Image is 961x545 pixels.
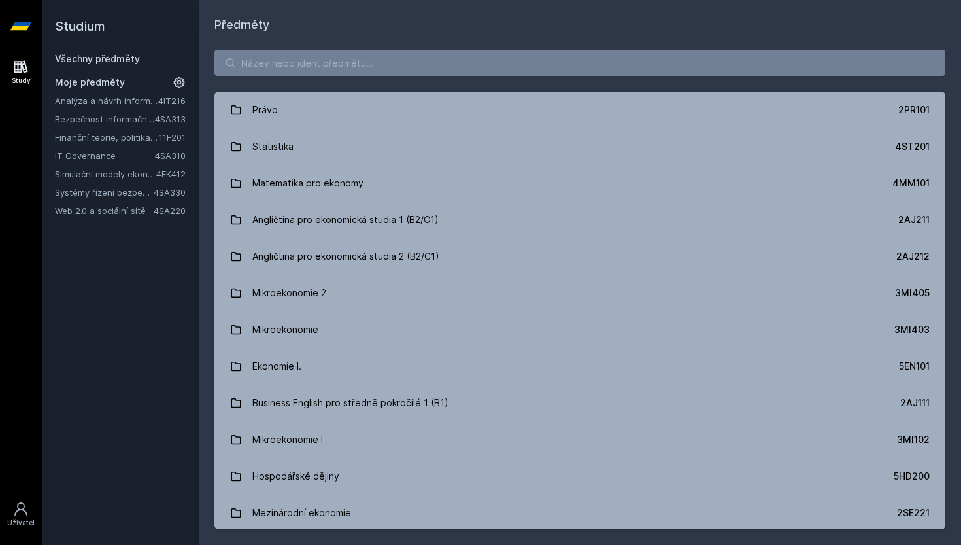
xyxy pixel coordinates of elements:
a: Finanční teorie, politika a instituce [55,131,159,144]
a: Mezinárodní ekonomie 2SE221 [214,495,945,531]
div: Matematika pro ekonomy [252,170,363,196]
a: Mikroekonomie I 3MI102 [214,421,945,458]
div: Angličtina pro ekonomická studia 1 (B2/C1) [252,207,439,233]
div: 5EN101 [899,360,930,373]
div: Hospodářské dějiny [252,463,339,489]
a: Ekonomie I. 5EN101 [214,348,945,385]
a: 4SA330 [154,187,186,198]
a: 4IT216 [158,96,186,106]
a: Mikroekonomie 2 3MI405 [214,275,945,311]
a: Matematika pro ekonomy 4MM101 [214,165,945,202]
div: 2PR101 [898,103,930,116]
a: Angličtina pro ekonomická studia 1 (B2/C1) 2AJ211 [214,202,945,238]
a: Study [3,52,39,92]
a: Simulační modely ekonomických procesů [55,167,156,181]
a: Web 2.0 a sociální sítě [55,204,154,217]
div: Statistika [252,133,294,160]
a: 11F201 [159,132,186,143]
div: Mikroekonomie [252,317,318,343]
a: Angličtina pro ekonomická studia 2 (B2/C1) 2AJ212 [214,238,945,275]
a: Systémy řízení bezpečnostních událostí [55,186,154,199]
span: Moje předměty [55,76,125,89]
a: Statistika 4ST201 [214,128,945,165]
div: 2AJ111 [900,396,930,410]
div: 3MI405 [895,287,930,300]
div: Mikroekonomie 2 [252,280,326,306]
a: Hospodářské dějiny 5HD200 [214,458,945,495]
div: Mikroekonomie I [252,427,323,453]
a: Bezpečnost informačních systémů [55,113,155,126]
a: Analýza a návrh informačních systémů [55,94,158,107]
div: Ekonomie I. [252,353,301,379]
a: Uživatel [3,495,39,535]
a: Business English pro středně pokročilé 1 (B1) 2AJ111 [214,385,945,421]
input: Název nebo ident předmětu… [214,50,945,76]
div: Business English pro středně pokročilé 1 (B1) [252,390,448,416]
a: 4SA220 [154,205,186,216]
a: 4SA313 [155,114,186,124]
div: 2SE221 [897,506,930,519]
div: 4MM101 [892,177,930,190]
div: Study [12,76,31,86]
a: Právo 2PR101 [214,92,945,128]
a: 4SA310 [155,150,186,161]
div: 3MI102 [897,433,930,446]
div: 5HD200 [894,470,930,483]
div: Angličtina pro ekonomická studia 2 (B2/C1) [252,243,439,270]
div: 3MI403 [894,323,930,336]
h1: Předměty [214,16,945,34]
a: Mikroekonomie 3MI403 [214,311,945,348]
div: 4ST201 [895,140,930,153]
div: Uživatel [7,518,35,528]
div: Mezinárodní ekonomie [252,500,351,526]
div: 2AJ211 [898,213,930,226]
a: 4EK412 [156,169,186,179]
a: Všechny předměty [55,53,140,64]
div: Právo [252,97,278,123]
a: IT Governance [55,149,155,162]
div: 2AJ212 [896,250,930,263]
